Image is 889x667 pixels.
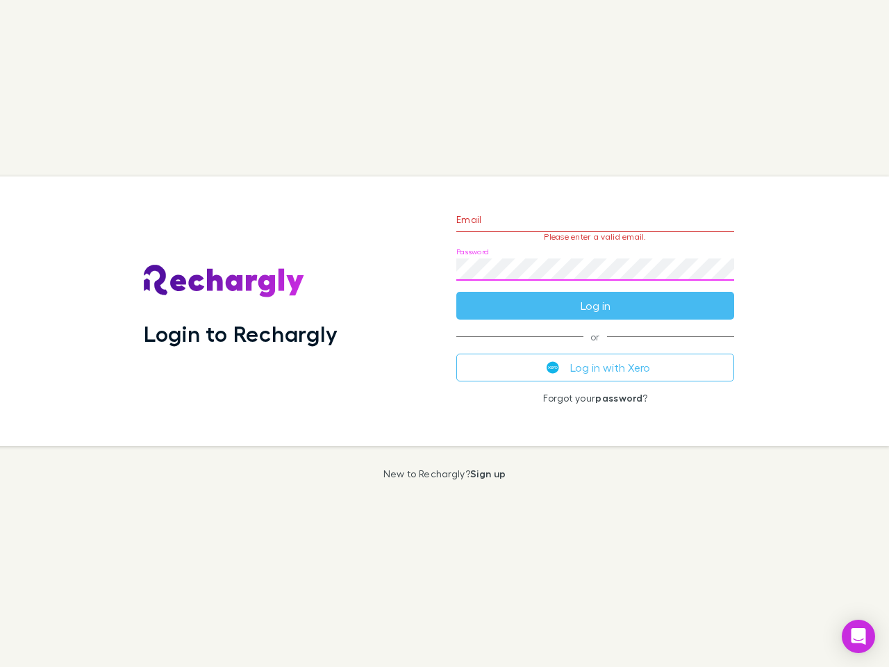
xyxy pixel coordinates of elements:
[383,468,506,479] p: New to Rechargly?
[547,361,559,374] img: Xero's logo
[456,393,734,404] p: Forgot your ?
[595,392,642,404] a: password
[456,292,734,320] button: Log in
[842,620,875,653] div: Open Intercom Messenger
[456,336,734,337] span: or
[456,247,489,257] label: Password
[144,265,305,298] img: Rechargly's Logo
[144,320,338,347] h1: Login to Rechargly
[470,468,506,479] a: Sign up
[456,354,734,381] button: Log in with Xero
[456,232,734,242] p: Please enter a valid email.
